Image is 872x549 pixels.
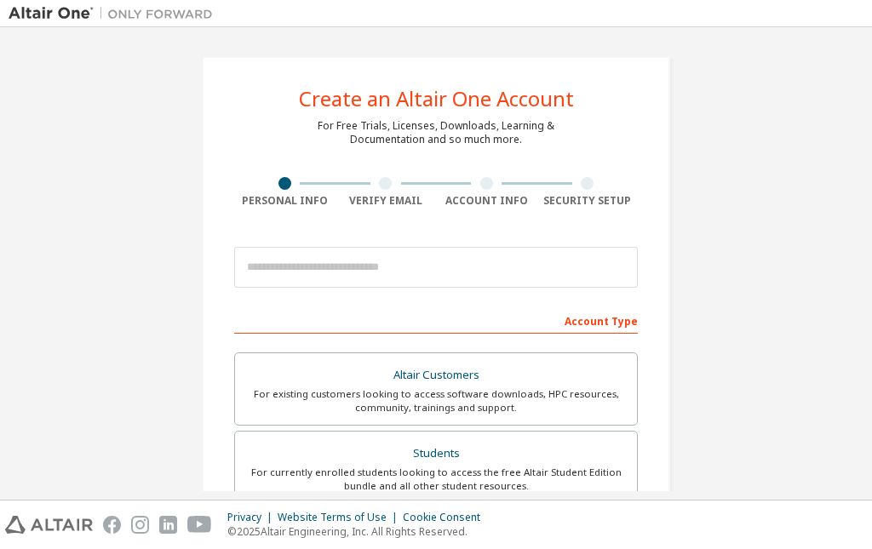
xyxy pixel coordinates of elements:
img: altair_logo.svg [5,516,93,534]
img: Altair One [9,5,221,22]
img: youtube.svg [187,516,212,534]
div: Privacy [227,511,278,524]
div: Account Info [436,194,537,208]
div: For currently enrolled students looking to access the free Altair Student Edition bundle and all ... [245,466,627,493]
img: facebook.svg [103,516,121,534]
div: Personal Info [234,194,336,208]
div: Website Terms of Use [278,511,403,524]
div: For Free Trials, Licenses, Downloads, Learning & Documentation and so much more. [318,119,554,146]
div: Cookie Consent [403,511,490,524]
div: Altair Customers [245,363,627,387]
div: Students [245,442,627,466]
div: Account Type [234,306,638,334]
div: For existing customers looking to access software downloads, HPC resources, community, trainings ... [245,387,627,415]
img: instagram.svg [131,516,149,534]
div: Verify Email [336,194,437,208]
img: linkedin.svg [159,516,177,534]
div: Security Setup [537,194,639,208]
p: © 2025 Altair Engineering, Inc. All Rights Reserved. [227,524,490,539]
div: Create an Altair One Account [299,89,574,109]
